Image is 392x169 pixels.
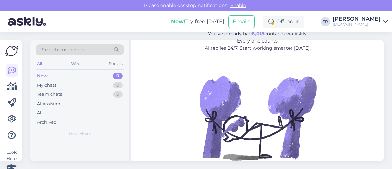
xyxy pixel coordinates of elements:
div: New [37,73,48,79]
span: New chats [69,131,91,137]
b: 8,018 [252,31,264,37]
div: Web [70,59,82,68]
div: Archived [37,119,57,126]
button: Emails [228,15,255,28]
div: 0 [113,91,123,98]
div: Off-hour [263,16,304,28]
a: [PERSON_NAME][DOMAIN_NAME] [333,16,388,27]
div: TR [321,17,330,26]
div: [DOMAIN_NAME] [333,22,381,27]
p: You’ve already had contacts via Askly. Every one counts. AI replies 24/7. Start working smarter [... [168,30,347,52]
div: All [37,110,43,116]
div: My chats [37,82,56,89]
div: Team chats [37,91,62,98]
img: Askly Logo [5,46,18,56]
div: Try free [DATE]: [171,18,225,26]
div: [PERSON_NAME] [333,16,381,22]
span: Search customers [42,46,85,53]
div: All [36,59,43,68]
span: Enable [228,2,248,8]
div: 0 [113,82,123,89]
div: AI Assistant [37,101,62,107]
div: Socials [108,59,124,68]
div: 0 [113,73,123,79]
b: New! [171,18,185,25]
